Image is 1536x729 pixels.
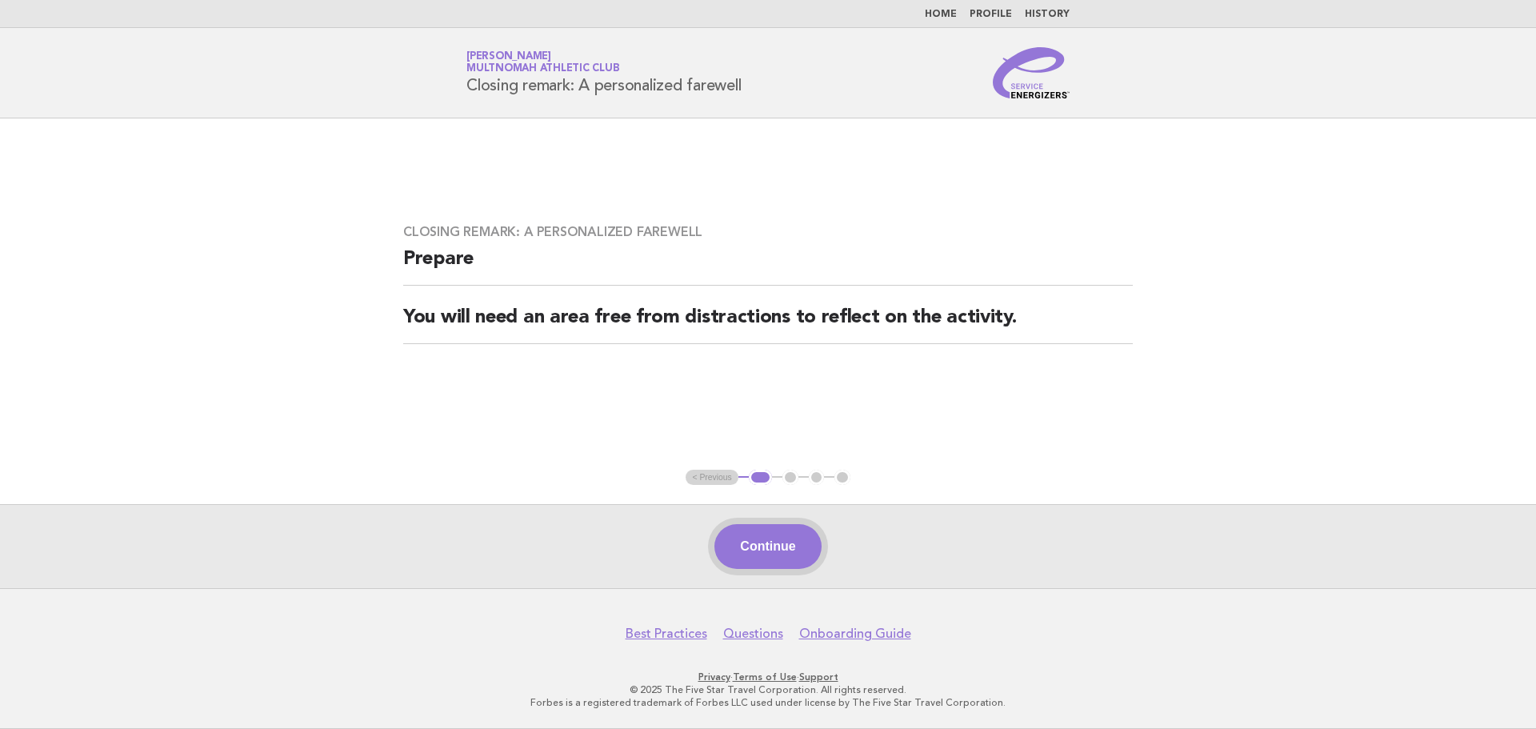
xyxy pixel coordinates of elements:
[466,64,619,74] span: Multnomah Athletic Club
[403,305,1133,344] h2: You will need an area free from distractions to reflect on the activity.
[723,626,783,642] a: Questions
[733,671,797,683] a: Terms of Use
[403,224,1133,240] h3: Closing remark: A personalized farewell
[925,10,957,19] a: Home
[626,626,707,642] a: Best Practices
[749,470,772,486] button: 1
[466,52,741,94] h1: Closing remark: A personalized farewell
[278,683,1258,696] p: © 2025 The Five Star Travel Corporation. All rights reserved.
[799,671,838,683] a: Support
[278,671,1258,683] p: · ·
[403,246,1133,286] h2: Prepare
[278,696,1258,709] p: Forbes is a registered trademark of Forbes LLC used under license by The Five Star Travel Corpora...
[466,51,619,74] a: [PERSON_NAME]Multnomah Athletic Club
[993,47,1070,98] img: Service Energizers
[1025,10,1070,19] a: History
[714,524,821,569] button: Continue
[698,671,730,683] a: Privacy
[970,10,1012,19] a: Profile
[799,626,911,642] a: Onboarding Guide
